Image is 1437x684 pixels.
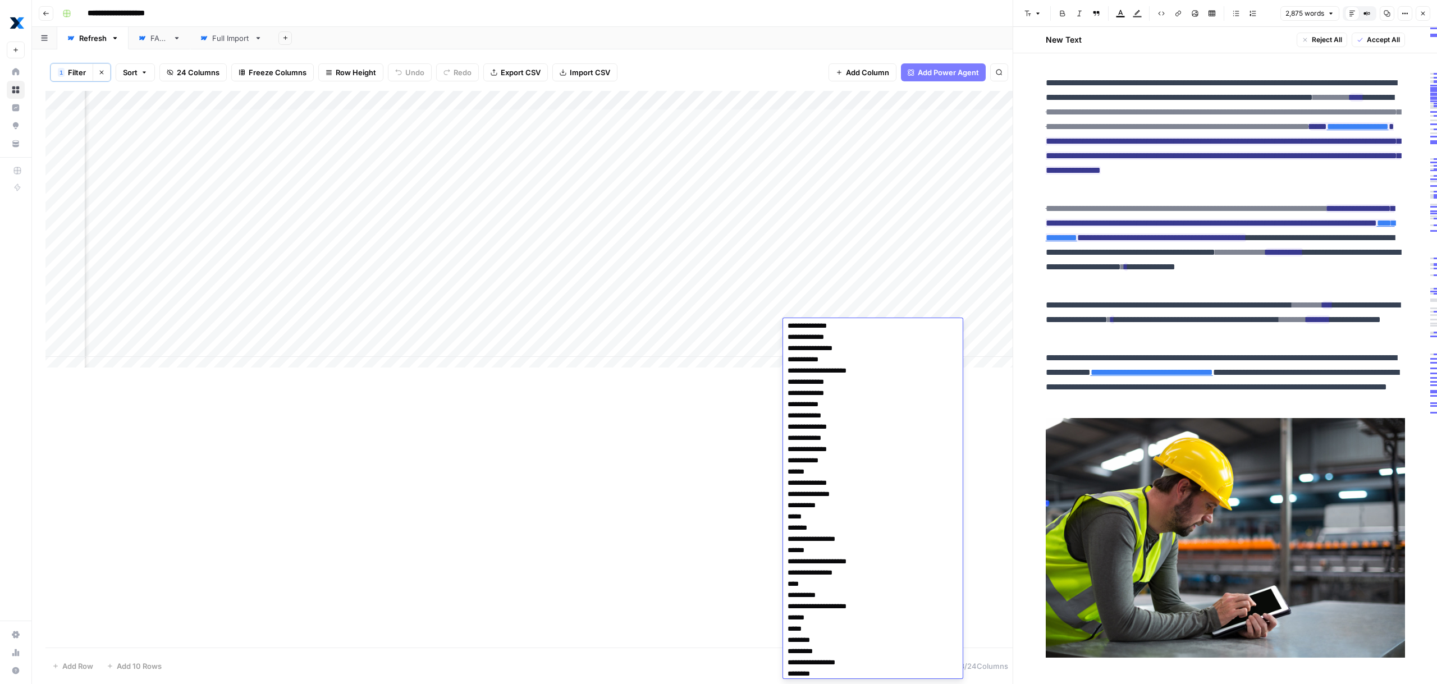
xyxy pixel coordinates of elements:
[212,33,250,44] div: Full Import
[68,67,86,78] span: Filter
[7,626,25,644] a: Settings
[1285,8,1324,19] span: 2,875 words
[79,33,107,44] div: Refresh
[51,63,93,81] button: 1Filter
[901,63,986,81] button: Add Power Agent
[1312,35,1342,45] span: Reject All
[177,67,219,78] span: 24 Columns
[7,662,25,680] button: Help + Support
[7,135,25,153] a: Your Data
[7,9,25,37] button: Workspace: MaintainX
[1280,6,1339,21] button: 2,875 words
[231,63,314,81] button: Freeze Columns
[501,67,541,78] span: Export CSV
[405,67,424,78] span: Undo
[1367,35,1400,45] span: Accept All
[129,27,190,49] a: FAQs
[552,63,617,81] button: Import CSV
[7,13,27,33] img: MaintainX Logo
[7,117,25,135] a: Opportunities
[829,63,896,81] button: Add Column
[436,63,479,81] button: Redo
[941,657,1013,675] div: 23/24 Columns
[7,81,25,99] a: Browse
[62,660,93,672] span: Add Row
[454,67,472,78] span: Redo
[123,67,138,78] span: Sort
[7,644,25,662] a: Usage
[100,657,168,675] button: Add 10 Rows
[60,68,63,77] span: 1
[57,27,129,49] a: Refresh
[483,63,548,81] button: Export CSV
[918,67,979,78] span: Add Power Agent
[336,67,376,78] span: Row Height
[117,660,162,672] span: Add 10 Rows
[388,63,432,81] button: Undo
[58,68,65,77] div: 1
[1297,33,1347,47] button: Reject All
[7,63,25,81] a: Home
[1046,34,1082,45] h2: New Text
[159,63,227,81] button: 24 Columns
[150,33,168,44] div: FAQs
[7,99,25,117] a: Insights
[45,657,100,675] button: Add Row
[570,67,610,78] span: Import CSV
[318,63,383,81] button: Row Height
[116,63,155,81] button: Sort
[190,27,272,49] a: Full Import
[1352,33,1405,47] button: Accept All
[249,67,306,78] span: Freeze Columns
[846,67,889,78] span: Add Column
